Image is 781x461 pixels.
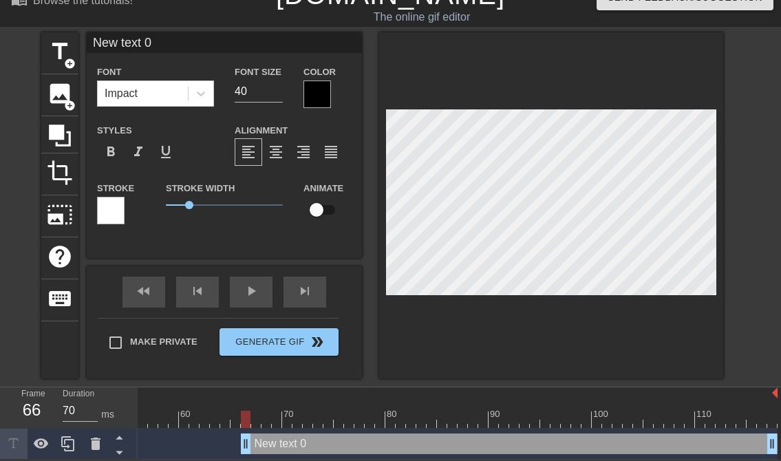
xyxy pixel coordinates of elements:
[21,398,42,422] div: 66
[97,124,132,138] label: Styles
[158,144,174,160] span: format_underline
[243,283,259,299] span: play_arrow
[180,407,193,421] div: 60
[267,9,576,25] div: The online gif editor
[268,144,284,160] span: format_align_center
[240,144,257,160] span: format_align_left
[47,39,73,65] span: title
[97,65,121,79] label: Font
[47,160,73,186] span: crop
[593,407,610,421] div: 100
[47,244,73,270] span: help
[239,437,253,451] span: drag_handle
[130,335,197,349] span: Make Private
[220,328,339,356] button: Generate Gif
[136,283,152,299] span: fast_rewind
[387,407,399,421] div: 80
[97,182,134,195] label: Stroke
[235,124,288,138] label: Alignment
[297,283,313,299] span: skip_next
[101,407,114,422] div: ms
[309,334,325,350] span: double_arrow
[166,182,235,195] label: Stroke Width
[772,387,778,398] img: bound-end.png
[47,81,73,107] span: image
[303,65,336,79] label: Color
[11,387,52,427] div: Frame
[283,407,296,421] div: 70
[696,407,714,421] div: 110
[490,407,502,421] div: 90
[189,283,206,299] span: skip_previous
[225,334,333,350] span: Generate Gif
[323,144,339,160] span: format_align_justify
[64,58,76,69] span: add_circle
[64,100,76,111] span: add_circle
[47,286,73,312] span: keyboard
[235,65,281,79] label: Font Size
[303,182,343,195] label: Animate
[103,144,119,160] span: format_bold
[295,144,312,160] span: format_align_right
[63,390,94,398] label: Duration
[130,144,147,160] span: format_italic
[47,202,73,228] span: photo_size_select_large
[765,437,779,451] span: drag_handle
[105,85,138,102] div: Impact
